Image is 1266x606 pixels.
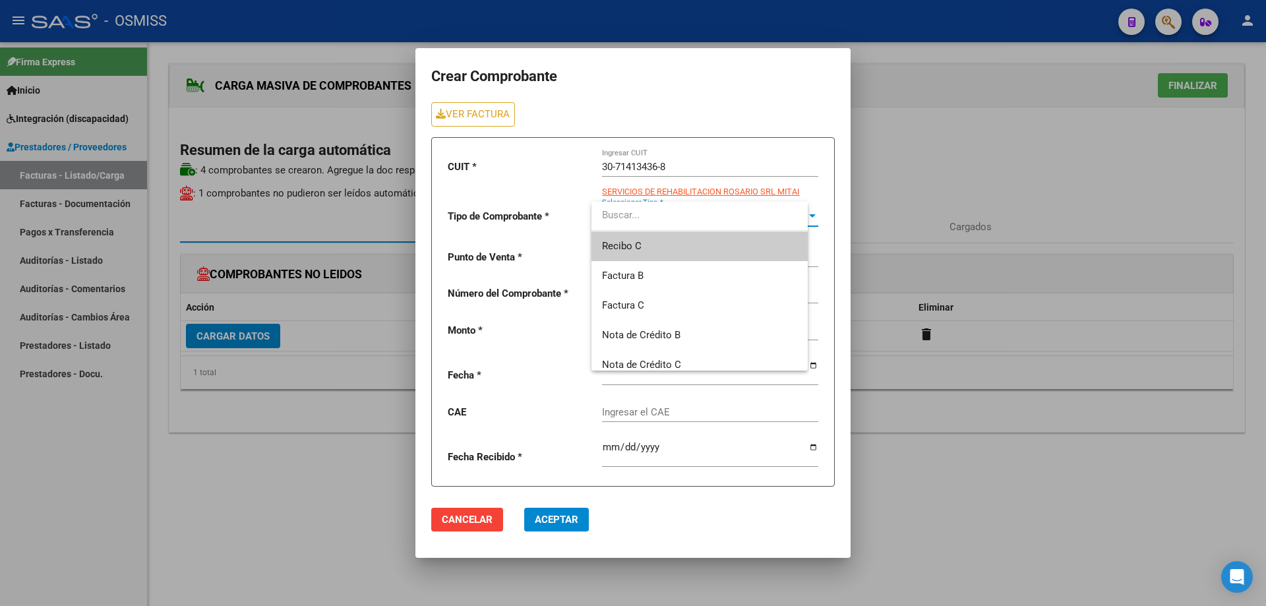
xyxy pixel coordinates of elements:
[602,329,680,341] span: Nota de Crédito B
[602,270,644,282] span: Factura B
[602,299,644,311] span: Factura C
[602,359,681,371] span: Nota de Crédito C
[602,240,642,252] span: Recibo C
[1221,561,1253,593] div: Open Intercom Messenger
[591,200,808,230] input: dropdown search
